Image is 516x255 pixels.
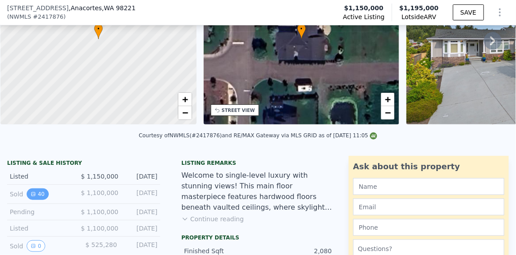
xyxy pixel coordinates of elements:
[453,4,484,20] button: SAVE
[353,160,504,173] div: Ask about this property
[124,240,158,252] div: [DATE]
[370,132,377,139] img: NWMLS Logo
[94,25,103,33] span: •
[81,173,118,180] span: $ 1,150,000
[9,12,31,21] span: NWMLS
[69,4,136,12] span: , Anacortes
[385,94,391,105] span: +
[139,132,377,139] div: Courtesy of NWMLS (#2417876) and RE/MAX Gateway via MLS GRID as of [DATE] 11:05
[182,94,188,105] span: +
[7,12,66,21] div: ( )
[94,24,103,39] div: •
[10,188,74,200] div: Sold
[126,207,158,216] div: [DATE]
[81,225,118,232] span: $ 1,100,000
[85,241,117,248] span: $ 525,280
[81,208,118,215] span: $ 1,100,000
[343,12,385,21] span: Active Listing
[7,159,160,168] div: LISTING & SALE HISTORY
[10,224,74,233] div: Listed
[182,107,188,118] span: −
[27,240,45,252] button: View historical data
[10,207,74,216] div: Pending
[126,224,158,233] div: [DATE]
[381,93,394,106] a: Zoom in
[7,4,69,12] span: [STREET_ADDRESS]
[353,199,504,215] input: Email
[27,188,48,200] button: View historical data
[181,159,335,167] div: Listing remarks
[181,170,335,213] div: Welcome to single-level luxury with stunning views! This main floor masterpiece features hardwood...
[126,172,158,181] div: [DATE]
[381,106,394,120] a: Zoom out
[178,93,192,106] a: Zoom in
[399,12,439,21] span: Lotside ARV
[297,24,306,39] div: •
[178,106,192,120] a: Zoom out
[10,240,77,252] div: Sold
[385,107,391,118] span: −
[181,234,335,241] div: Property details
[81,189,118,196] span: $ 1,100,000
[353,219,504,236] input: Phone
[33,12,63,21] span: # 2417876
[102,4,136,12] span: , WA 98221
[399,4,439,12] span: $1,195,000
[353,178,504,195] input: Name
[10,172,74,181] div: Listed
[344,4,384,12] span: $1,150,000
[297,25,306,33] span: •
[181,215,244,223] button: Continue reading
[222,107,255,114] div: STREET VIEW
[126,188,158,200] div: [DATE]
[491,4,509,21] button: Show Options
